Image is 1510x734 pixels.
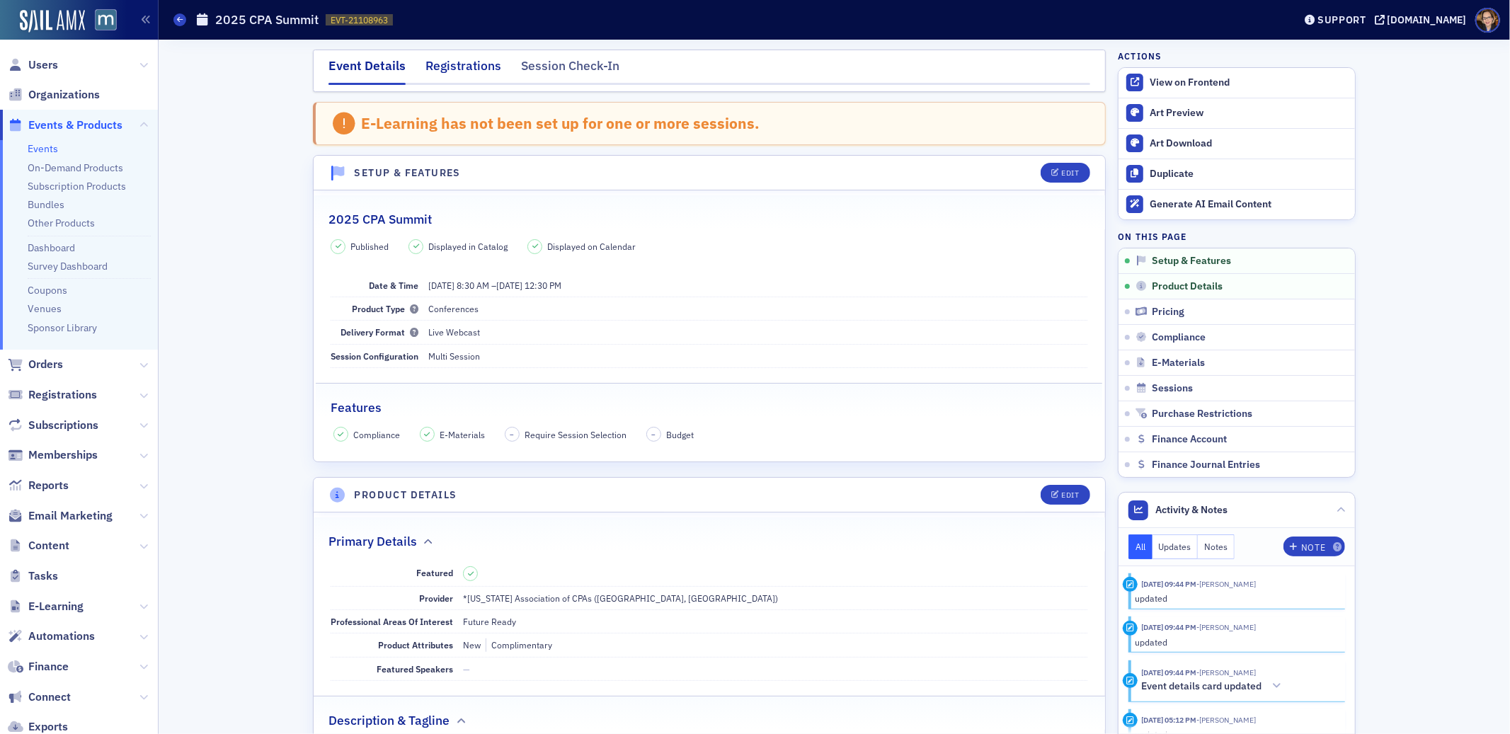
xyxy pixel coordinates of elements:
h2: Features [331,398,382,417]
span: Published [350,240,389,253]
div: Update [1123,621,1138,636]
button: Note [1283,537,1345,556]
div: New [463,638,481,651]
span: Finance Account [1152,433,1228,446]
a: Finance [8,659,69,675]
time: 12:30 PM [525,280,561,291]
div: Registrations [425,57,501,83]
span: Displayed in Catalog [428,240,508,253]
span: Pricing [1152,306,1185,319]
a: Bundles [28,198,64,211]
span: Multi Session [428,350,480,362]
div: Update [1123,577,1138,592]
a: On-Demand Products [28,161,123,174]
a: Coupons [28,284,67,297]
button: Event details card updated [1142,679,1287,694]
a: Subscriptions [8,418,98,433]
span: Memberships [28,447,98,463]
span: E-Materials [440,428,485,441]
span: Provider [419,592,453,604]
div: View on Frontend [1150,76,1348,89]
span: Compliance [1152,331,1206,344]
time: 8:30 AM [457,280,489,291]
span: Featured Speakers [377,663,453,675]
a: Organizations [8,87,100,103]
span: E-Learning [28,599,84,614]
div: Duplicate [1150,168,1348,180]
div: Update [1123,713,1138,728]
h4: Product Details [355,488,457,503]
button: Duplicate [1119,159,1355,189]
a: Dashboard [28,241,75,254]
a: Art Download [1119,128,1355,159]
div: Generate AI Email Content [1150,198,1348,211]
a: View Homepage [85,9,117,33]
span: Subscriptions [28,418,98,433]
span: Product Attributes [378,639,453,650]
span: — [463,663,470,675]
a: Registrations [8,387,97,403]
div: E-Learning has not been set up for one or more sessions. [361,114,760,132]
span: Michelle Brown [1197,579,1257,589]
h4: On this page [1118,230,1356,243]
a: Connect [8,689,71,705]
span: Finance [28,659,69,675]
div: Edit [1062,491,1080,499]
span: Registrations [28,387,97,403]
div: updated [1136,592,1336,604]
span: Session Configuration [331,350,418,362]
span: Automations [28,629,95,644]
span: Michelle Brown [1197,715,1257,725]
time: 9/17/2025 09:44 PM [1142,622,1197,632]
div: Activity [1123,673,1138,688]
span: Sessions [1152,382,1194,395]
time: 9/9/2025 05:12 PM [1142,715,1197,725]
div: Edit [1062,169,1080,177]
span: Date & Time [369,280,418,291]
span: Professional Areas Of Interest [331,616,453,627]
span: – [651,430,656,440]
span: Setup & Features [1152,255,1232,268]
div: Support [1317,13,1366,26]
h1: 2025 CPA Summit [215,11,319,28]
span: Displayed on Calendar [547,240,636,253]
span: E-Materials [1152,357,1206,369]
span: Email Marketing [28,508,113,524]
div: Event Details [328,57,406,85]
div: Session Check-In [521,57,619,83]
span: – [510,430,514,440]
div: Art Preview [1150,107,1348,120]
span: Organizations [28,87,100,103]
a: Survey Dashboard [28,260,108,273]
span: Product Details [1152,280,1223,293]
a: Other Products [28,217,95,229]
h2: 2025 CPA Summit [328,210,432,229]
span: Users [28,57,58,73]
a: Content [8,538,69,554]
h5: Event details card updated [1142,680,1262,693]
div: Note [1301,544,1325,551]
span: *[US_STATE] Association of CPAs ([GEOGRAPHIC_DATA], [GEOGRAPHIC_DATA]) [463,592,778,604]
span: EVT-21108963 [331,14,388,26]
span: Delivery Format [341,326,418,338]
img: SailAMX [95,9,117,31]
span: Connect [28,689,71,705]
span: [DATE] [496,280,522,291]
dd: – [428,274,1087,297]
a: Tasks [8,568,58,584]
span: Product Type [352,303,418,314]
button: Notes [1198,534,1235,559]
span: [DATE] [428,280,454,291]
a: Orders [8,357,63,372]
span: Finance Journal Entries [1152,459,1261,471]
img: SailAMX [20,10,85,33]
div: updated [1136,636,1336,648]
button: Updates [1152,534,1199,559]
button: Edit [1041,485,1089,505]
h2: Primary Details [328,532,417,551]
h4: Setup & Features [355,166,461,180]
span: Activity & Notes [1156,503,1228,517]
div: Art Download [1150,137,1348,150]
a: Events [28,142,58,155]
